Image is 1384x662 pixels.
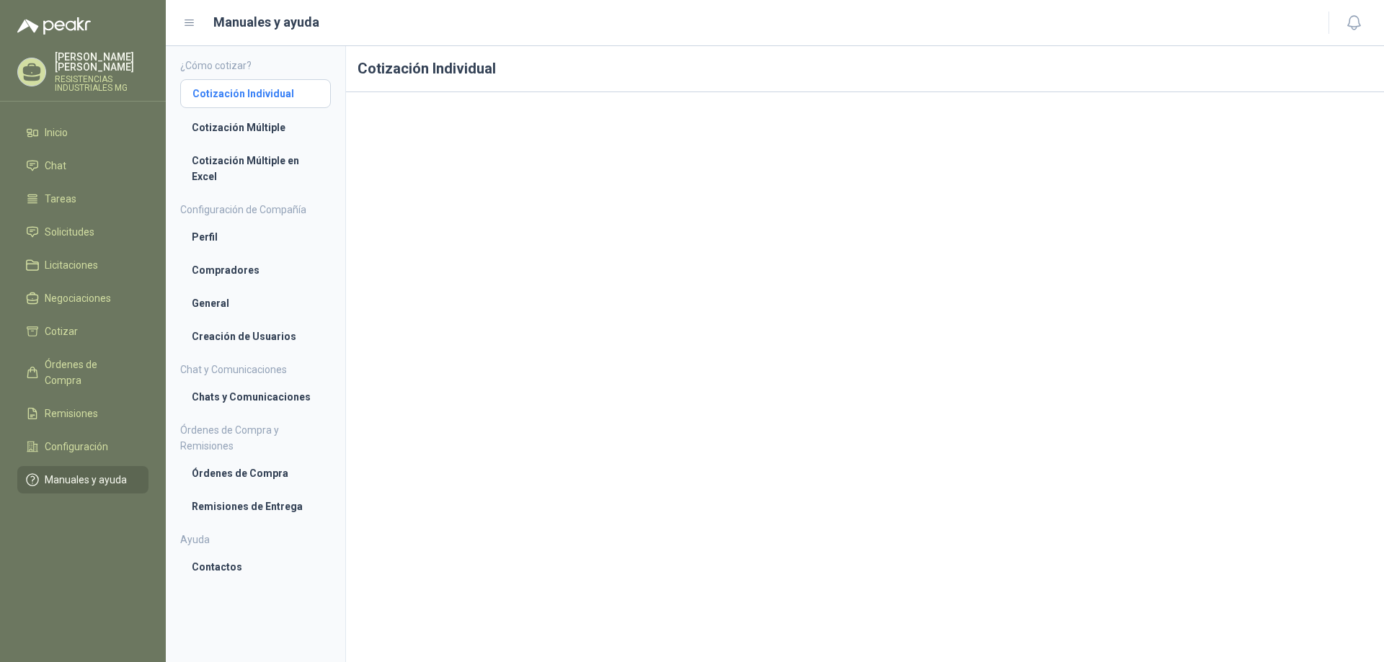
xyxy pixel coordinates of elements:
[346,46,1384,92] h1: Cotización Individual
[180,383,331,411] a: Chats y Comunicaciones
[192,120,319,135] li: Cotización Múltiple
[17,17,91,35] img: Logo peakr
[180,223,331,251] a: Perfil
[17,433,148,460] a: Configuración
[213,12,319,32] h1: Manuales y ayuda
[55,52,148,72] p: [PERSON_NAME] [PERSON_NAME]
[45,224,94,240] span: Solicitudes
[45,439,108,455] span: Configuración
[180,290,331,317] a: General
[17,318,148,345] a: Cotizar
[180,202,331,218] h4: Configuración de Compañía
[45,472,127,488] span: Manuales y ayuda
[192,498,319,514] li: Remisiones de Entrega
[180,114,331,141] a: Cotización Múltiple
[192,328,319,344] li: Creación de Usuarios
[180,422,331,454] h4: Órdenes de Compra y Remisiones
[17,251,148,279] a: Licitaciones
[17,185,148,213] a: Tareas
[192,229,319,245] li: Perfil
[192,262,319,278] li: Compradores
[192,295,319,311] li: General
[180,362,331,377] h4: Chat y Comunicaciones
[45,191,76,207] span: Tareas
[192,465,319,481] li: Órdenes de Compra
[180,553,331,581] a: Contactos
[192,389,319,405] li: Chats y Comunicaciones
[45,357,135,388] span: Órdenes de Compra
[180,147,331,190] a: Cotización Múltiple en Excel
[180,493,331,520] a: Remisiones de Entrega
[17,351,148,394] a: Órdenes de Compra
[55,75,148,92] p: RESISTENCIAS INDUSTRIALES MG
[45,257,98,273] span: Licitaciones
[45,290,111,306] span: Negociaciones
[180,256,331,284] a: Compradores
[180,323,331,350] a: Creación de Usuarios
[45,158,66,174] span: Chat
[17,218,148,246] a: Solicitudes
[45,323,78,339] span: Cotizar
[192,559,319,575] li: Contactos
[45,406,98,421] span: Remisiones
[192,153,319,184] li: Cotización Múltiple en Excel
[180,532,331,547] h4: Ayuda
[17,152,148,179] a: Chat
[45,125,68,140] span: Inicio
[180,79,331,108] a: Cotización Individual
[17,466,148,493] a: Manuales y ayuda
[192,86,319,102] li: Cotización Individual
[180,460,331,487] a: Órdenes de Compra
[180,58,331,73] h4: ¿Cómo cotizar?
[17,400,148,427] a: Remisiones
[17,285,148,312] a: Negociaciones
[17,119,148,146] a: Inicio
